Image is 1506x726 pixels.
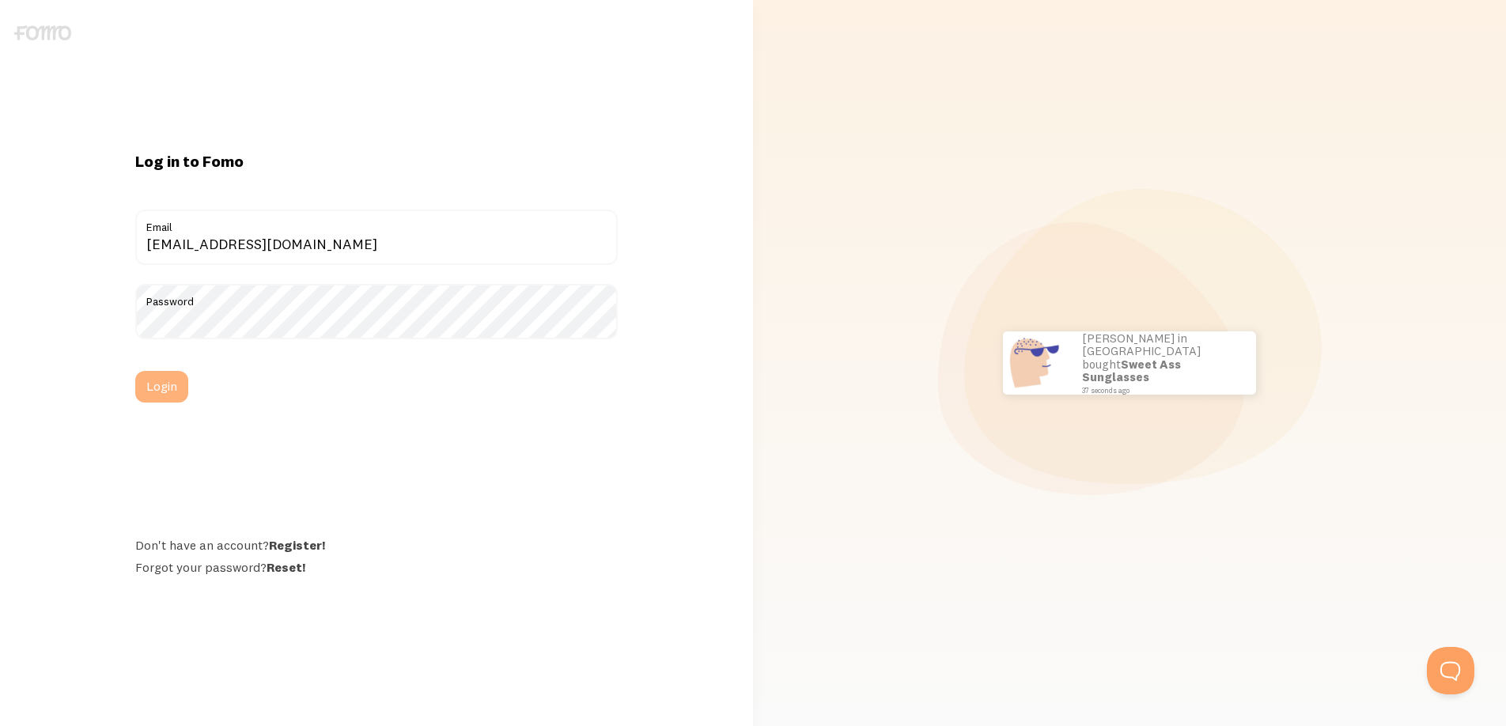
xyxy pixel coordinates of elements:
iframe: Help Scout Beacon - Open [1427,647,1474,694]
h1: Log in to Fomo [135,151,619,172]
a: Reset! [267,559,305,575]
label: Password [135,284,619,311]
label: Email [135,210,619,236]
div: Don't have an account? [135,537,619,553]
img: fomo-logo-gray-b99e0e8ada9f9040e2984d0d95b3b12da0074ffd48d1e5cb62ac37fc77b0b268.svg [14,25,71,40]
div: Forgot your password? [135,559,619,575]
button: Login [135,371,188,403]
a: Register! [269,537,325,553]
